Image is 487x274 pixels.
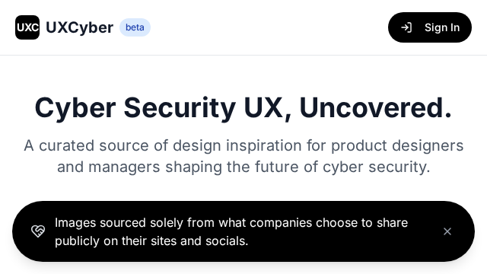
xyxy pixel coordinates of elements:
[388,12,472,43] button: Sign In
[15,135,472,177] p: A curated source of design inspiration for product designers and managers shaping the future of c...
[119,18,151,37] span: beta
[17,20,39,35] span: UXC
[55,213,426,250] p: Images sourced solely from what companies choose to share publicly on their sites and socials.
[46,17,113,38] span: UXCyber
[15,92,472,123] h1: Cyber Security UX, Uncovered.
[438,222,457,241] button: Close banner
[15,15,151,40] a: UXCUXCyberbeta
